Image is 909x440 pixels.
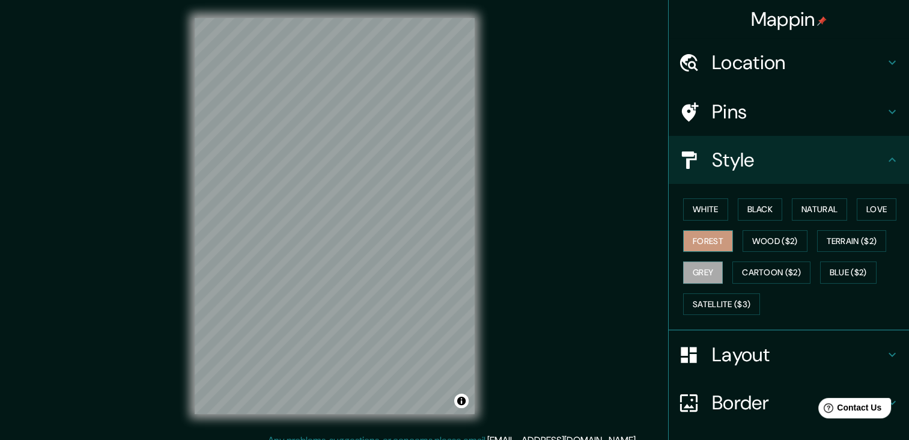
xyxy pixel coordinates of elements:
[683,230,733,252] button: Forest
[712,391,885,415] h4: Border
[669,331,909,379] div: Layout
[857,198,896,221] button: Love
[743,230,807,252] button: Wood ($2)
[820,261,877,284] button: Blue ($2)
[669,88,909,136] div: Pins
[683,293,760,316] button: Satellite ($3)
[669,38,909,87] div: Location
[817,16,827,26] img: pin-icon.png
[738,198,783,221] button: Black
[669,379,909,427] div: Border
[454,394,469,408] button: Toggle attribution
[669,136,909,184] div: Style
[817,230,887,252] button: Terrain ($2)
[712,100,885,124] h4: Pins
[195,18,475,414] canvas: Map
[712,50,885,75] h4: Location
[792,198,847,221] button: Natural
[683,261,723,284] button: Grey
[712,343,885,367] h4: Layout
[732,261,810,284] button: Cartoon ($2)
[712,148,885,172] h4: Style
[683,198,728,221] button: White
[751,7,827,31] h4: Mappin
[802,393,896,427] iframe: Help widget launcher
